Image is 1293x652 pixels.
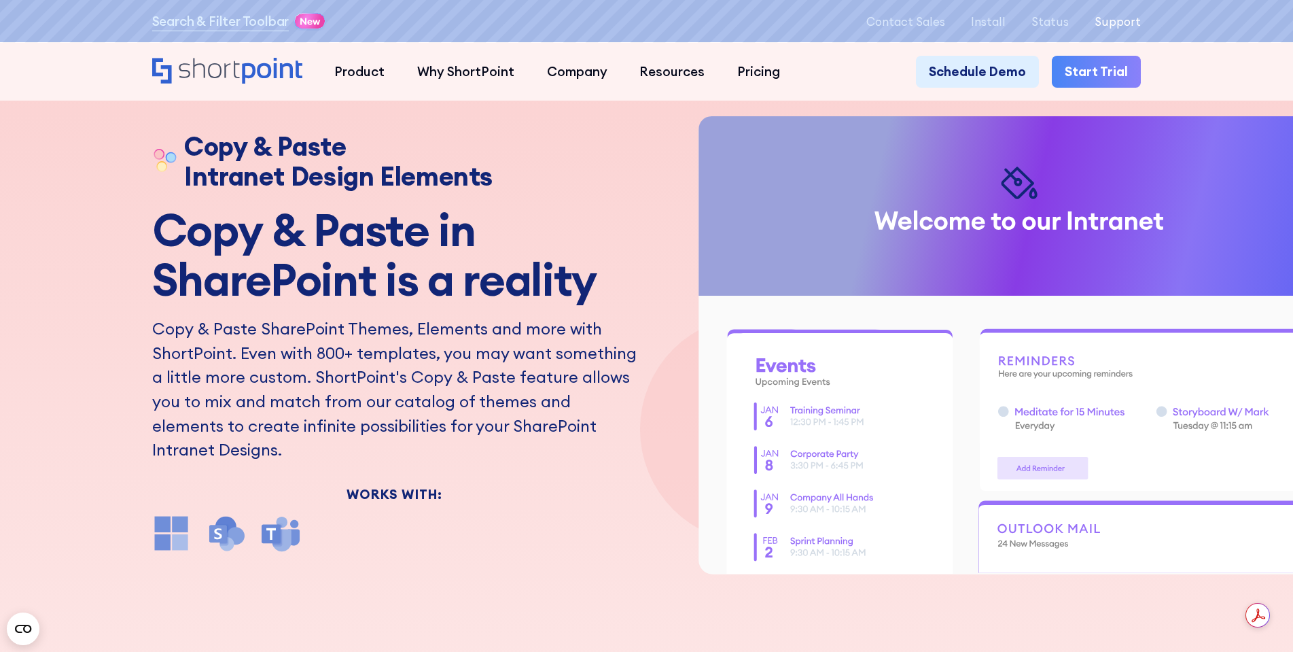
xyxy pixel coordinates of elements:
img: microsoft office icon [152,514,191,553]
a: Company [531,56,624,88]
div: Product [334,62,385,82]
a: Home [152,58,302,86]
a: Product [319,56,402,88]
div: Resources [639,62,705,82]
a: Resources [623,56,721,88]
div: Pricing [737,62,780,82]
button: Open CMP widget [7,613,39,645]
a: Schedule Demo [916,56,1039,88]
h1: Copy & Paste Intranet Design Elements [184,131,493,191]
a: Support [1095,15,1141,28]
a: Install [971,15,1006,28]
a: Contact Sales [866,15,945,28]
p: Copy & Paste SharePoint Themes, Elements and more with ShortPoint. Even with 800+ templates, you ... [152,317,637,462]
a: Start Trial [1052,56,1141,88]
img: microsoft teams icon [262,514,300,553]
a: Search & Filter Toolbar [152,12,289,31]
div: Why ShortPoint [417,62,514,82]
h2: Copy & Paste in SharePoint is a reality [152,205,637,305]
a: Status [1031,15,1069,28]
img: SharePoint icon [207,514,245,553]
iframe: Chat Widget [1225,587,1293,652]
a: Why ShortPoint [401,56,531,88]
a: Pricing [721,56,796,88]
div: Company [547,62,607,82]
div: Works With: [152,488,637,501]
